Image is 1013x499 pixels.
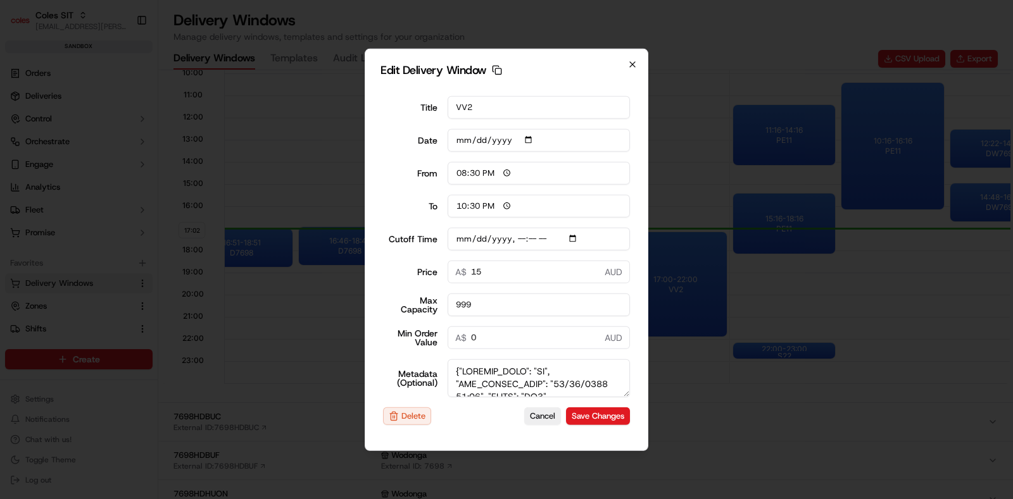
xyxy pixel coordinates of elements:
p: Welcome 👋 [13,51,230,71]
div: We're available if you need us! [43,133,160,144]
textarea: {"LOREMIP_DOLO": "SI", "AME_CONSEC_ADIP": "53/36/0388 51:06", "ELITS": "DO3", "EIUSMODT_INCIDIDUN... [448,359,631,397]
label: Max Capacity [383,295,437,313]
div: 📗 [13,185,23,195]
span: Knowledge Base [25,183,97,196]
a: 📗Knowledge Base [8,178,102,201]
input: 0.00 [448,260,631,283]
img: 1736555255976-a54dd68f-1ca7-489b-9aae-adbdc363a1c4 [13,121,35,144]
label: To [383,201,437,210]
h2: Edit Delivery Window [381,64,632,75]
label: Price [383,267,437,276]
label: Min Order Value [383,328,437,346]
span: Pylon [126,214,153,224]
label: Cutoff Time [383,234,437,243]
button: Cancel [524,407,561,425]
label: Date [383,135,437,144]
div: 💻 [107,185,117,195]
label: From [383,168,437,177]
img: Nash [13,13,38,38]
div: Start new chat [43,121,208,133]
label: Title [383,102,437,111]
button: Delete [383,407,431,424]
label: Metadata (Optional) [383,369,437,386]
input: 0.00 [448,326,631,348]
a: Powered byPylon [89,214,153,224]
a: 💻API Documentation [102,178,208,201]
input: e.g., Morning Express [448,95,631,118]
span: API Documentation [120,183,203,196]
button: Start new chat [215,125,230,140]
button: Save Changes [566,407,630,425]
input: Got a question? Start typing here... [33,82,228,95]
